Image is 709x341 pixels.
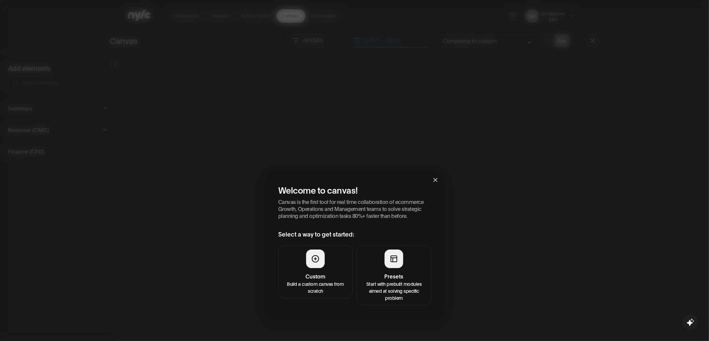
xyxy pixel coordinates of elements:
[433,177,438,183] span: close
[361,272,427,280] h4: Presets
[357,245,431,305] button: PresetsStart with prebuilt modules aimed at solving specific problem
[361,280,427,301] p: Start with prebuilt modules aimed at solving specific problem
[278,198,431,219] p: Canvas is the first tool for real time collaboration of ecommerce Growth, Operations and Manageme...
[426,171,444,189] button: Close
[278,245,353,298] button: CustomBuild a custom canvas from scratch
[278,230,431,239] h3: Select a way to get started:
[278,184,431,195] h2: Welcome to canvas!
[283,280,348,294] p: Build a custom canvas from scratch
[283,272,348,280] h4: Custom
